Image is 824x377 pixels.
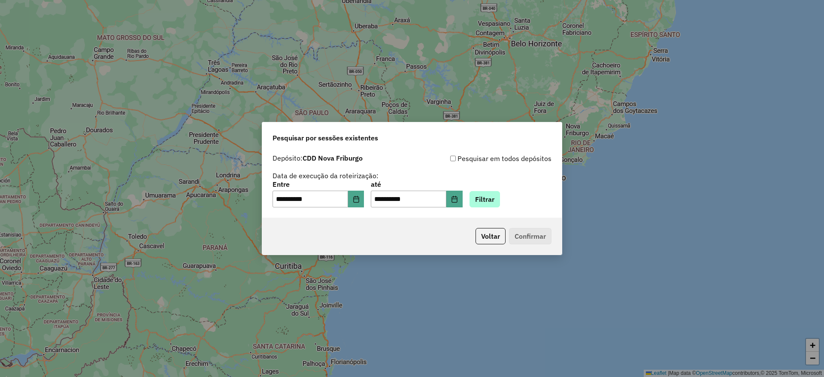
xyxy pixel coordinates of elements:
label: Depósito: [273,153,363,163]
span: Pesquisar por sessões existentes [273,133,378,143]
label: Entre [273,179,364,189]
label: até [371,179,462,189]
button: Choose Date [348,191,364,208]
button: Filtrar [470,191,500,207]
button: Choose Date [446,191,463,208]
div: Pesquisar em todos depósitos [412,153,551,164]
label: Data de execução da roteirização: [273,170,379,181]
button: Voltar [476,228,506,244]
strong: CDD Nova Friburgo [303,154,363,162]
